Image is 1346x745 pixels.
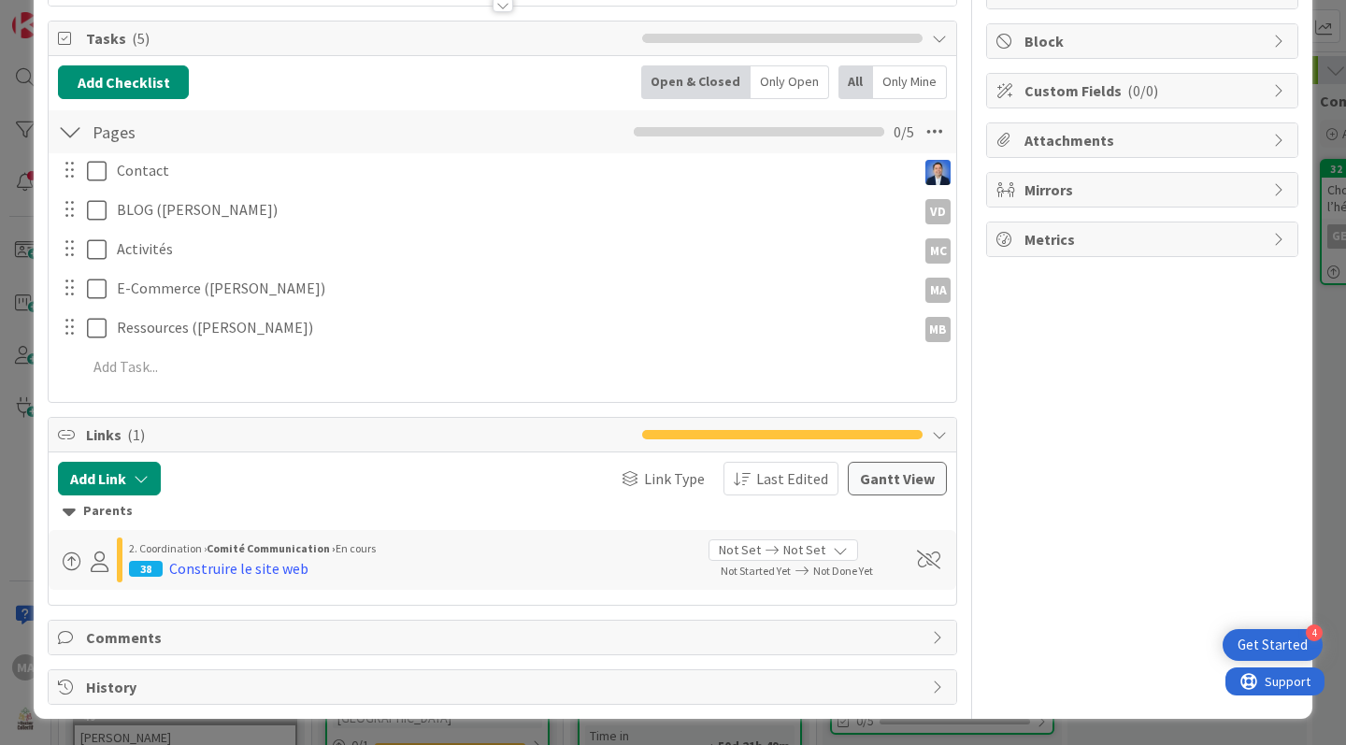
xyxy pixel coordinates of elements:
div: Parents [63,501,942,522]
button: Add Link [58,462,161,495]
span: Last Edited [756,467,828,490]
button: Last Edited [723,462,838,495]
span: 2. Coordination › [129,541,207,555]
span: Not Started Yet [721,564,791,578]
span: Not Done Yet [813,564,873,578]
span: Mirrors [1024,179,1264,201]
img: DP [925,160,951,185]
input: Add Checklist... [86,115,468,149]
span: ( 1 ) [127,425,145,444]
div: Open & Closed [641,65,751,99]
div: Open Get Started checklist, remaining modules: 4 [1223,629,1323,661]
span: Tasks [86,27,633,50]
span: Comments [86,626,923,649]
span: Metrics [1024,228,1264,251]
p: Ressources ([PERSON_NAME]) [117,317,909,338]
div: Only Open [751,65,829,99]
p: BLOG ([PERSON_NAME]) [117,199,909,221]
span: Links [86,423,633,446]
div: 4 [1306,624,1323,641]
span: Not Set [719,540,761,560]
span: Not Set [783,540,825,560]
span: Block [1024,30,1264,52]
div: Only Mine [873,65,947,99]
button: Gantt View [848,462,947,495]
span: ( 5 ) [132,29,150,48]
button: Add Checklist [58,65,189,99]
span: History [86,676,923,698]
span: Custom Fields [1024,79,1264,102]
span: Attachments [1024,129,1264,151]
div: MA [925,278,951,303]
b: Comité Communication › [207,541,336,555]
div: MB [925,317,951,342]
div: All [838,65,873,99]
span: Link Type [644,467,705,490]
p: Contact [117,160,909,181]
p: Activités [117,238,909,260]
div: Construire le site web [169,557,308,580]
span: En cours [336,541,376,555]
div: 38 [129,561,163,577]
span: Support [39,3,85,25]
p: E-Commerce ([PERSON_NAME]) [117,278,909,299]
div: VD [925,199,951,224]
span: ( 0/0 ) [1127,81,1158,100]
div: Get Started [1238,636,1308,654]
span: 0 / 5 [894,121,914,143]
div: MC [925,238,951,264]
